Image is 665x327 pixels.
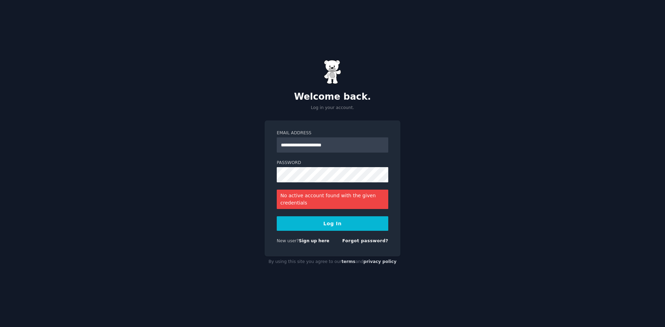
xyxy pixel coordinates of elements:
[299,238,329,243] a: Sign up here
[363,259,397,264] a: privacy policy
[277,190,388,209] div: No active account found with the given credentials
[277,130,388,136] label: Email Address
[277,160,388,166] label: Password
[277,216,388,231] button: Log In
[265,91,400,102] h2: Welcome back.
[342,238,388,243] a: Forgot password?
[265,105,400,111] p: Log in your account.
[342,259,355,264] a: terms
[277,238,299,243] span: New user?
[324,60,341,84] img: Gummy Bear
[265,256,400,267] div: By using this site you agree to our and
